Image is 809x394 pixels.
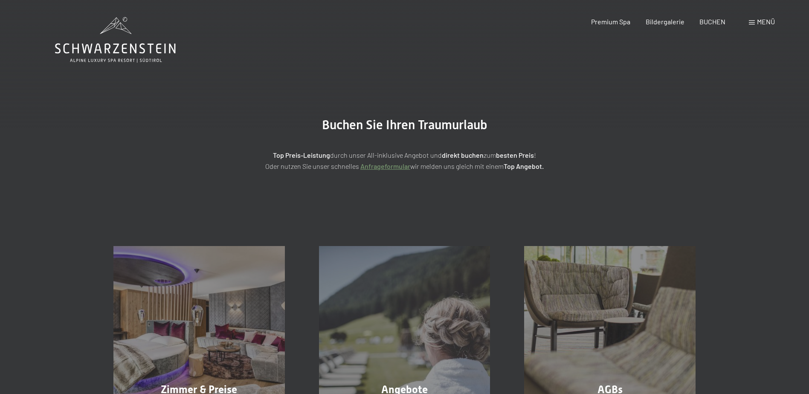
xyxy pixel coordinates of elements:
[757,17,775,26] span: Menü
[496,151,534,159] strong: besten Preis
[322,117,487,132] span: Buchen Sie Ihren Traumurlaub
[699,17,725,26] a: BUCHEN
[273,151,330,159] strong: Top Preis-Leistung
[504,162,544,170] strong: Top Angebot.
[360,162,410,170] a: Anfrageformular
[646,17,684,26] a: Bildergalerie
[591,17,630,26] a: Premium Spa
[442,151,484,159] strong: direkt buchen
[191,150,618,171] p: durch unser All-inklusive Angebot und zum ! Oder nutzen Sie unser schnelles wir melden uns gleich...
